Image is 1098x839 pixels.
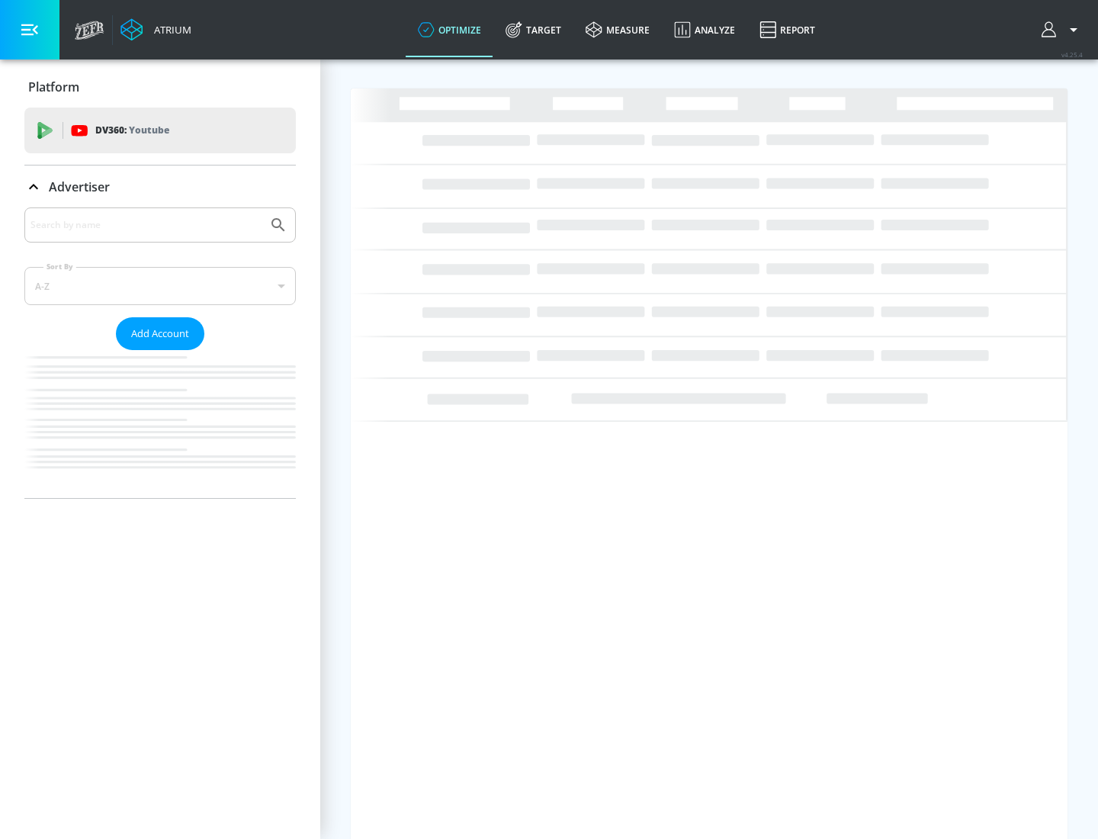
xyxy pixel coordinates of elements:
div: Platform [24,66,296,108]
button: Add Account [116,317,204,350]
div: Advertiser [24,166,296,208]
a: Atrium [120,18,191,41]
p: DV360: [95,122,169,139]
p: Platform [28,79,79,95]
div: DV360: Youtube [24,108,296,153]
a: optimize [406,2,493,57]
input: Search by name [30,215,262,235]
a: Report [747,2,827,57]
div: Advertiser [24,207,296,498]
span: Add Account [131,325,189,342]
div: Atrium [148,23,191,37]
nav: list of Advertiser [24,350,296,498]
span: v 4.25.4 [1061,50,1083,59]
div: A-Z [24,267,296,305]
p: Advertiser [49,178,110,195]
p: Youtube [129,122,169,138]
a: Target [493,2,573,57]
a: Analyze [662,2,747,57]
a: measure [573,2,662,57]
label: Sort By [43,262,76,272]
